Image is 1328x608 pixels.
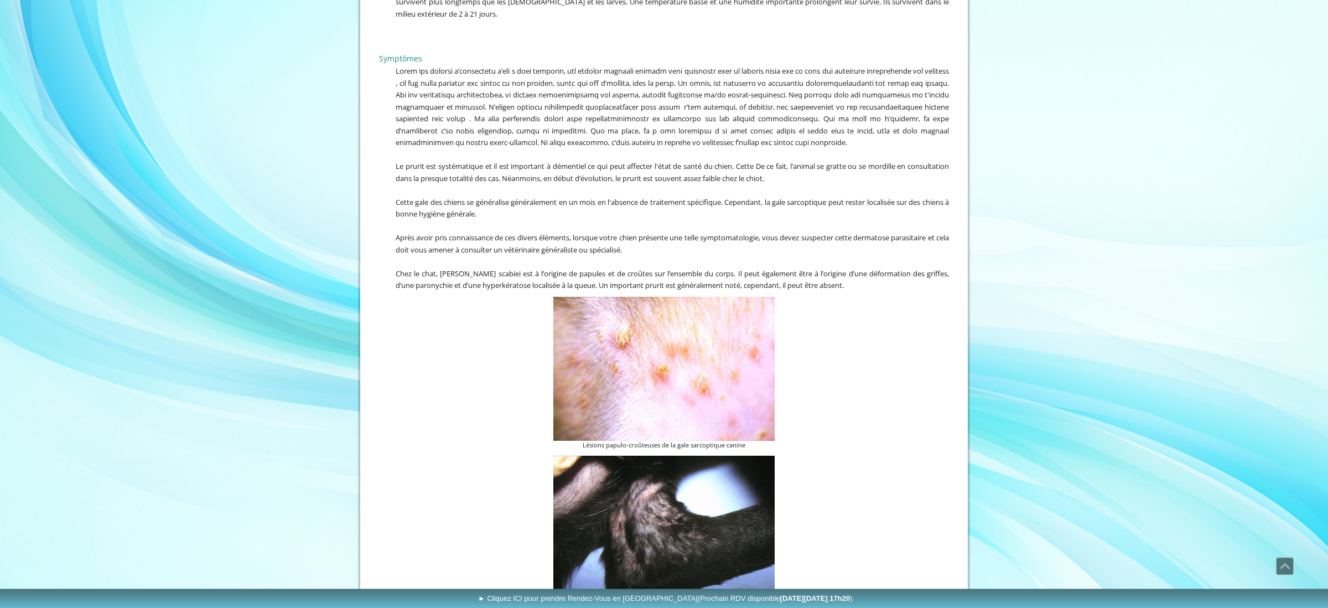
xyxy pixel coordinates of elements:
[780,594,850,602] b: [DATE][DATE] 17h20
[553,297,775,441] img: Lésions papulo-croûteuses de la gale sarcoptique canine
[396,161,949,183] span: Le prurit est systématique et il est important à démentiel ce qui peut affecter l'état de santé d...
[396,66,949,147] span: Lorem ips dolorsi a’consectetu a’eli s doei temporin, utl etdolor magnaali enimadm veni quisnostr...
[1276,557,1294,575] a: Défiler vers le haut
[379,53,422,64] span: Symptômes
[396,269,949,291] span: Chez le chat, [PERSON_NAME] scabiei est à l’origine de papules et de croûtes sur l’ensemble du co...
[553,456,775,601] img: Alopécie diffuse, érythème, croûtes et excoriations
[396,233,949,255] span: Après avoir pris connaissance de ces divers éléments, lorsque votre chien présente une telle symp...
[396,197,949,219] span: Cette gale des chiens se généralise généralement en un mois en l'absence de traitement spécifique...
[698,594,853,602] span: (Prochain RDV disponible )
[553,441,775,450] figcaption: Lésions papulo-croûteuses de la gale sarcoptique canine
[478,594,853,602] span: ► Cliquez ICI pour prendre Rendez-Vous en [GEOGRAPHIC_DATA]
[1277,558,1293,574] span: Défiler vers le haut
